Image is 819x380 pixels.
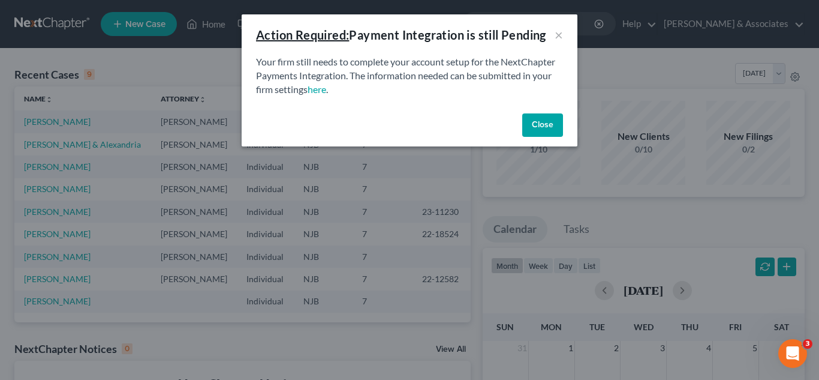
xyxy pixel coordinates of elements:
[256,28,349,42] u: Action Required:
[522,113,563,137] button: Close
[308,83,326,95] a: here
[778,339,807,368] iframe: Intercom live chat
[256,26,546,43] div: Payment Integration is still Pending
[256,55,563,97] p: Your firm still needs to complete your account setup for the NextChapter Payments Integration. Th...
[555,28,563,42] button: ×
[803,339,812,349] span: 3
